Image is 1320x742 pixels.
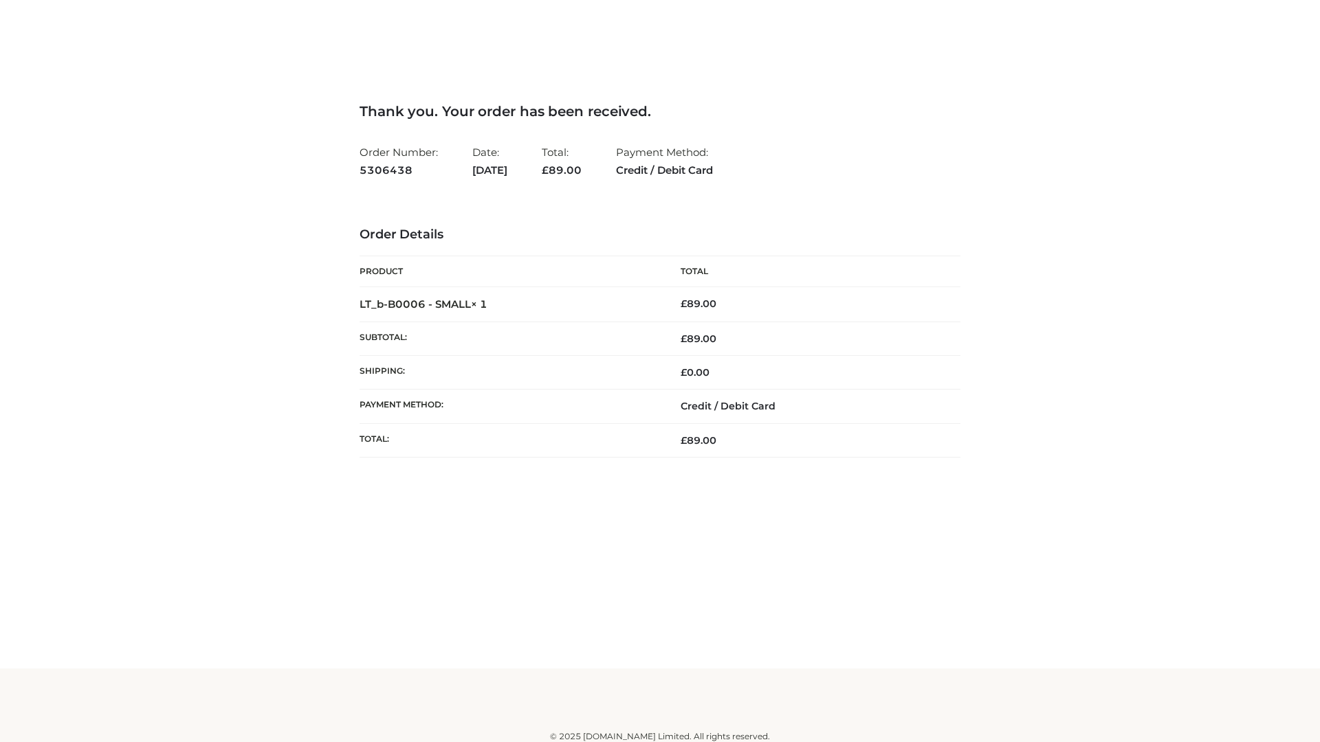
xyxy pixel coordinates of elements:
strong: LT_b-B0006 - SMALL [360,297,487,311]
th: Product [360,256,660,287]
strong: 5306438 [360,161,438,179]
h3: Order Details [360,227,960,243]
span: £ [542,164,549,177]
bdi: 89.00 [681,297,716,310]
li: Date: [472,140,507,182]
th: Payment method: [360,390,660,423]
h3: Thank you. Your order has been received. [360,103,960,120]
th: Total: [360,423,660,457]
span: £ [681,434,687,447]
li: Total: [542,140,582,182]
span: £ [681,297,687,310]
td: Credit / Debit Card [660,390,960,423]
li: Order Number: [360,140,438,182]
strong: × 1 [471,297,487,311]
strong: Credit / Debit Card [616,161,713,179]
span: £ [681,366,687,379]
bdi: 0.00 [681,366,709,379]
span: 89.00 [681,434,716,447]
th: Shipping: [360,356,660,390]
span: 89.00 [681,333,716,345]
span: £ [681,333,687,345]
li: Payment Method: [616,140,713,182]
th: Subtotal: [360,322,660,355]
span: 89.00 [542,164,582,177]
strong: [DATE] [472,161,507,179]
th: Total [660,256,960,287]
